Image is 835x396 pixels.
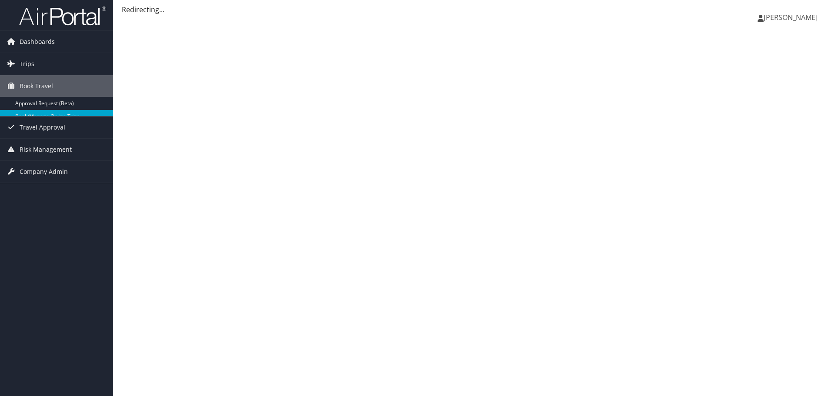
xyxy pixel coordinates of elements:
span: Company Admin [20,161,68,183]
span: Travel Approval [20,116,65,138]
span: Risk Management [20,139,72,160]
span: Book Travel [20,75,53,97]
span: Dashboards [20,31,55,53]
div: Redirecting... [122,4,826,15]
a: [PERSON_NAME] [758,4,826,30]
span: Trips [20,53,34,75]
span: [PERSON_NAME] [764,13,818,22]
img: airportal-logo.png [19,6,106,26]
